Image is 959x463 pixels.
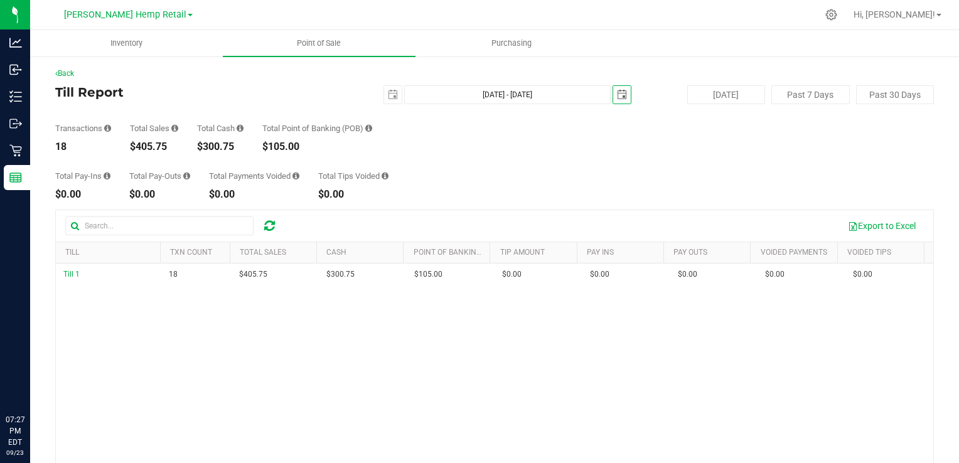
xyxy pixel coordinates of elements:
[94,38,159,49] span: Inventory
[414,269,442,280] span: $105.00
[840,215,924,237] button: Export to Excel
[678,269,697,280] span: $0.00
[382,172,388,180] i: Sum of all tip amounts from voided payment transactions within the date range.
[6,414,24,448] p: 07:27 PM EDT
[856,85,934,104] button: Past 30 Days
[240,248,286,257] a: Total Sales
[130,142,178,152] div: $405.75
[673,248,707,257] a: Pay Outs
[171,124,178,132] i: Sum of all successful, non-voided payment transaction amounts (excluding tips and transaction fee...
[197,124,244,132] div: Total Cash
[365,124,372,132] i: Sum of the successful, non-voided point-of-banking payment transaction amounts, both via payment ...
[55,69,74,78] a: Back
[771,85,849,104] button: Past 7 Days
[55,85,348,99] h4: Till Report
[765,269,785,280] span: $0.00
[170,248,212,257] a: TXN Count
[318,172,388,180] div: Total Tips Voided
[415,30,608,56] a: Purchasing
[823,9,839,21] div: Manage settings
[64,9,186,20] span: [PERSON_NAME] Hemp Retail
[55,142,111,152] div: 18
[237,124,244,132] i: Sum of all successful, non-voided cash payment transaction amounts (excluding tips and transactio...
[853,269,872,280] span: $0.00
[318,189,388,200] div: $0.00
[104,172,110,180] i: Sum of all cash pay-ins added to tills within the date range.
[502,269,522,280] span: $0.00
[414,248,503,257] a: Point of Banking (POB)
[55,172,110,180] div: Total Pay-Ins
[9,171,22,184] inline-svg: Reports
[104,124,111,132] i: Count of all successful payment transactions, possibly including voids, refunds, and cash-back fr...
[169,269,178,280] span: 18
[65,248,79,257] a: Till
[129,172,190,180] div: Total Pay-Outs
[326,269,355,280] span: $300.75
[280,38,358,49] span: Point of Sale
[129,189,190,200] div: $0.00
[262,124,372,132] div: Total Point of Banking (POB)
[183,172,190,180] i: Sum of all cash pay-outs removed from tills within the date range.
[130,124,178,132] div: Total Sales
[9,117,22,130] inline-svg: Outbound
[847,248,891,257] a: Voided Tips
[6,448,24,457] p: 09/23
[9,90,22,103] inline-svg: Inventory
[384,86,402,104] span: select
[13,363,50,400] iframe: Resource center
[761,248,827,257] a: Voided Payments
[197,142,244,152] div: $300.75
[37,361,52,376] iframe: Resource center unread badge
[587,248,614,257] a: Pay Ins
[63,270,80,279] span: Till 1
[613,86,631,104] span: select
[292,172,299,180] i: Sum of all voided payment transaction amounts (excluding tips and transaction fees) within the da...
[9,36,22,49] inline-svg: Analytics
[223,30,415,56] a: Point of Sale
[9,63,22,76] inline-svg: Inbound
[326,248,346,257] a: Cash
[239,269,267,280] span: $405.75
[474,38,549,49] span: Purchasing
[55,124,111,132] div: Transactions
[209,189,299,200] div: $0.00
[209,172,299,180] div: Total Payments Voided
[55,189,110,200] div: $0.00
[65,216,254,235] input: Search...
[30,30,223,56] a: Inventory
[687,85,765,104] button: [DATE]
[854,9,935,19] span: Hi, [PERSON_NAME]!
[590,269,609,280] span: $0.00
[9,144,22,157] inline-svg: Retail
[262,142,372,152] div: $105.00
[500,248,545,257] a: Tip Amount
